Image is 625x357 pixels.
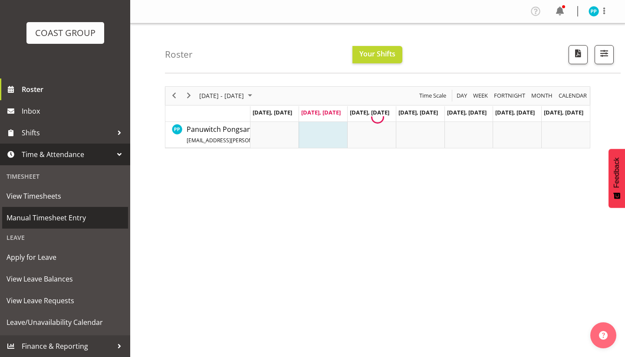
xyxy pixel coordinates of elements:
span: Feedback [613,157,621,188]
img: help-xxl-2.png [599,331,608,340]
span: View Leave Balances [7,272,124,285]
span: Finance & Reporting [22,340,113,353]
a: View Leave Requests [2,290,128,311]
a: View Timesheets [2,185,128,207]
a: Leave/Unavailability Calendar [2,311,128,333]
span: Time & Attendance [22,148,113,161]
div: Timeline Week of October 7, 2025 [165,86,590,148]
button: Download a PDF of the roster according to the set date range. [569,45,588,64]
span: Apply for Leave [7,251,124,264]
span: View Timesheets [7,190,124,203]
a: Manual Timesheet Entry [2,207,128,229]
a: Apply for Leave [2,246,128,268]
button: Feedback - Show survey [609,149,625,208]
span: Inbox [22,105,126,118]
h4: Roster [165,49,193,59]
img: panuwitch-pongsanusorn8681.jpg [589,6,599,16]
button: Filter Shifts [595,45,614,64]
a: View Leave Balances [2,268,128,290]
span: Your Shifts [359,49,395,59]
span: Shifts [22,126,113,139]
div: COAST GROUP [35,26,95,39]
span: Manual Timesheet Entry [7,211,124,224]
span: Roster [22,83,126,96]
span: Leave/Unavailability Calendar [7,316,124,329]
div: Timesheet [2,167,128,185]
span: View Leave Requests [7,294,124,307]
div: Leave [2,229,128,246]
button: Your Shifts [352,46,402,63]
